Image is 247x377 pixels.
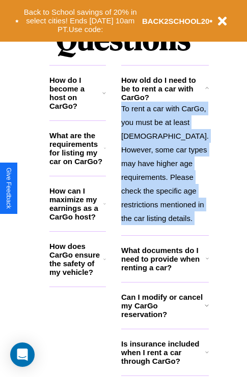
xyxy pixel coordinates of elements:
[19,5,142,37] button: Back to School savings of 20% in select cities! Ends [DATE] 10am PT.Use code:
[5,168,12,209] div: Give Feedback
[121,246,206,272] h3: What documents do I need to provide when renting a car?
[121,293,205,319] h3: Can I modify or cancel my CarGo reservation?
[10,342,35,367] div: Open Intercom Messenger
[121,339,205,365] h3: Is insurance included when I rent a car through CarGo?
[121,76,205,102] h3: How old do I need to be to rent a car with CarGo?
[49,131,104,166] h3: What are the requirements for listing my car on CarGo?
[49,76,102,110] h3: How do I become a host on CarGo?
[49,242,103,276] h3: How does CarGo ensure the safety of my vehicle?
[49,186,103,221] h3: How can I maximize my earnings as a CarGo host?
[142,17,210,25] b: BACK2SCHOOL20
[121,102,209,225] p: To rent a car with CarGo, you must be at least [DEMOGRAPHIC_DATA]. However, some car types may ha...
